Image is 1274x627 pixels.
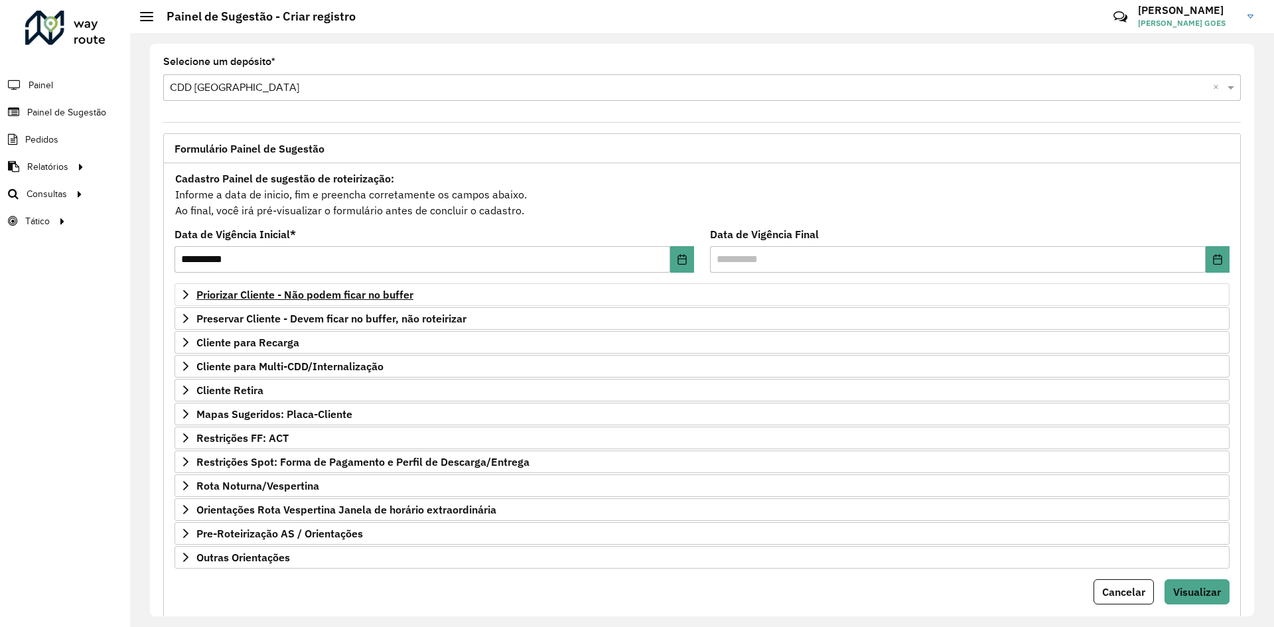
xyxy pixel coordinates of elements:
[175,226,296,242] label: Data de Vigência Inicial
[710,226,819,242] label: Data de Vigência Final
[175,403,1230,425] a: Mapas Sugeridos: Placa-Cliente
[1206,246,1230,273] button: Choose Date
[196,456,530,467] span: Restrições Spot: Forma de Pagamento e Perfil de Descarga/Entrega
[175,451,1230,473] a: Restrições Spot: Forma de Pagamento e Perfil de Descarga/Entrega
[175,498,1230,521] a: Orientações Rota Vespertina Janela de horário extraordinária
[196,313,466,324] span: Preservar Cliente - Devem ficar no buffer, não roteirizar
[175,172,394,185] strong: Cadastro Painel de sugestão de roteirização:
[670,246,694,273] button: Choose Date
[175,283,1230,306] a: Priorizar Cliente - Não podem ficar no buffer
[175,143,324,154] span: Formulário Painel de Sugestão
[25,214,50,228] span: Tático
[27,160,68,174] span: Relatórios
[196,433,289,443] span: Restrições FF: ACT
[196,385,263,395] span: Cliente Retira
[1165,579,1230,604] button: Visualizar
[196,337,299,348] span: Cliente para Recarga
[196,504,496,515] span: Orientações Rota Vespertina Janela de horário extraordinária
[175,307,1230,330] a: Preservar Cliente - Devem ficar no buffer, não roteirizar
[175,522,1230,545] a: Pre-Roteirização AS / Orientações
[196,528,363,539] span: Pre-Roteirização AS / Orientações
[175,355,1230,378] a: Cliente para Multi-CDD/Internalização
[27,187,67,201] span: Consultas
[196,480,319,491] span: Rota Noturna/Vespertina
[175,170,1230,219] div: Informe a data de inicio, fim e preencha corretamente os campos abaixo. Ao final, você irá pré-vi...
[196,552,290,563] span: Outras Orientações
[1213,80,1224,96] span: Clear all
[175,474,1230,497] a: Rota Noturna/Vespertina
[175,331,1230,354] a: Cliente para Recarga
[1106,3,1135,31] a: Contato Rápido
[163,54,275,70] label: Selecione um depósito
[196,361,384,372] span: Cliente para Multi-CDD/Internalização
[175,546,1230,569] a: Outras Orientações
[175,427,1230,449] a: Restrições FF: ACT
[25,133,58,147] span: Pedidos
[1138,17,1238,29] span: [PERSON_NAME] GOES
[1173,585,1221,598] span: Visualizar
[196,409,352,419] span: Mapas Sugeridos: Placa-Cliente
[1102,585,1145,598] span: Cancelar
[29,78,53,92] span: Painel
[1138,4,1238,17] h3: [PERSON_NAME]
[1094,579,1154,604] button: Cancelar
[175,379,1230,401] a: Cliente Retira
[27,105,106,119] span: Painel de Sugestão
[153,9,356,24] h2: Painel de Sugestão - Criar registro
[196,289,413,300] span: Priorizar Cliente - Não podem ficar no buffer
